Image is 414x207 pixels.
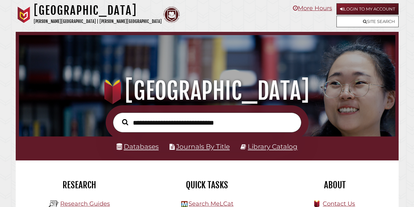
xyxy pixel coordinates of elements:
img: Calvin Theological Seminary [163,7,180,23]
h2: Quick Tasks [148,179,266,191]
h1: [GEOGRAPHIC_DATA] [25,76,389,105]
button: Search [119,117,132,127]
h2: Research [21,179,138,191]
a: Site Search [336,16,399,27]
h1: [GEOGRAPHIC_DATA] [34,3,162,18]
a: Journals By Title [176,142,230,151]
h2: About [276,179,394,191]
a: Databases [117,142,159,151]
p: [PERSON_NAME][GEOGRAPHIC_DATA] | [PERSON_NAME][GEOGRAPHIC_DATA] [34,18,162,25]
a: Login to My Account [336,3,399,15]
a: More Hours [293,5,332,12]
a: Library Catalog [248,142,297,151]
img: Calvin University [16,7,32,23]
i: Search [122,119,128,125]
